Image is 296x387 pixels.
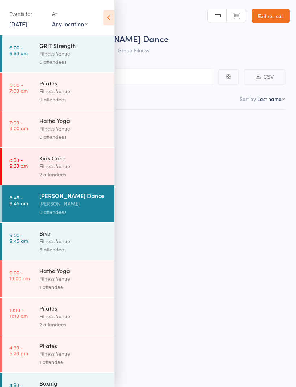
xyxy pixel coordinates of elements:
[9,20,27,28] a: [DATE]
[9,344,28,356] time: 4:30 - 5:20 pm
[39,49,108,58] div: Fitness Venue
[2,260,114,297] a: 9:00 -10:00 amHatha YogaFitness Venue1 attendee
[39,283,108,291] div: 1 attendee
[39,154,108,162] div: Kids Care
[39,79,108,87] div: Pilates
[39,274,108,283] div: Fitness Venue
[39,124,108,133] div: Fitness Venue
[2,110,114,147] a: 7:00 -8:00 amHatha YogaFitness Venue0 attendees
[240,95,256,102] label: Sort by
[39,342,108,349] div: Pilates
[39,349,108,358] div: Fitness Venue
[252,9,290,23] a: Exit roll call
[9,157,28,168] time: 8:30 - 9:30 am
[39,312,108,320] div: Fitness Venue
[52,20,88,28] div: Any location
[9,8,45,20] div: Events for
[39,116,108,124] div: Hatha Yoga
[2,35,114,72] a: 6:00 -6:30 amGRIT StrengthFitness Venue6 attendees
[2,223,114,260] a: 9:00 -9:45 amBikeFitness Venue5 attendees
[39,95,108,104] div: 9 attendees
[39,192,108,199] div: [PERSON_NAME] Dance
[39,87,108,95] div: Fitness Venue
[39,267,108,274] div: Hatha Yoga
[39,199,108,208] div: [PERSON_NAME]
[244,69,285,85] button: CSV
[71,32,169,44] span: [PERSON_NAME] Dance
[39,208,108,216] div: 0 attendees
[52,8,88,20] div: At
[118,47,149,54] span: Group Fitness
[2,298,114,335] a: 10:10 -11:10 amPilatesFitness Venue2 attendees
[9,194,28,206] time: 8:45 - 9:45 am
[2,185,114,222] a: 8:45 -9:45 am[PERSON_NAME] Dance[PERSON_NAME]0 attendees
[9,119,28,131] time: 7:00 - 8:00 am
[39,379,108,387] div: Boxing
[9,82,28,93] time: 6:00 - 7:00 am
[39,304,108,312] div: Pilates
[39,245,108,254] div: 5 attendees
[39,170,108,179] div: 2 attendees
[2,335,114,372] a: 4:30 -5:20 pmPilatesFitness Venue1 attendee
[39,320,108,329] div: 2 attendees
[257,95,282,102] div: Last name
[39,41,108,49] div: GRIT Strength
[9,307,28,318] time: 10:10 - 11:10 am
[39,133,108,141] div: 0 attendees
[9,232,28,243] time: 9:00 - 9:45 am
[39,229,108,237] div: Bike
[39,162,108,170] div: Fitness Venue
[39,358,108,366] div: 1 attendee
[9,269,30,281] time: 9:00 - 10:00 am
[2,73,114,110] a: 6:00 -7:00 amPilatesFitness Venue9 attendees
[39,58,108,66] div: 6 attendees
[9,44,28,56] time: 6:00 - 6:30 am
[39,237,108,245] div: Fitness Venue
[2,148,114,185] a: 8:30 -9:30 amKids CareFitness Venue2 attendees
